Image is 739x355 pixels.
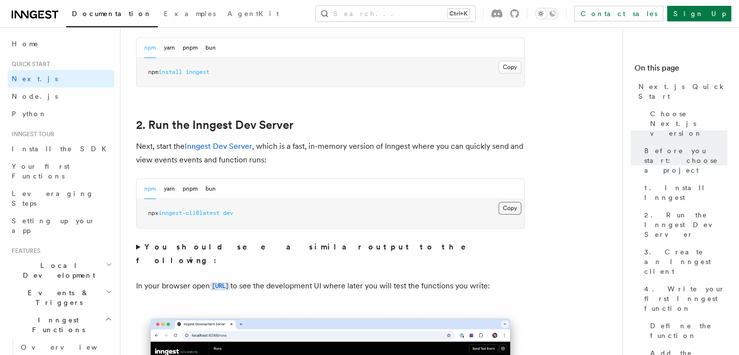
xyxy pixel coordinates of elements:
[136,242,480,265] strong: You should see a similar output to the following:
[158,3,222,26] a: Examples
[148,69,158,75] span: npm
[574,6,663,21] a: Contact sales
[316,6,475,21] button: Search...Ctrl+K
[646,317,727,344] a: Define the function
[206,179,216,199] button: bun
[186,69,209,75] span: inngest
[8,185,114,212] a: Leveraging Steps
[183,179,198,199] button: pnpm
[8,257,114,284] button: Local Development
[498,61,521,73] button: Copy
[210,281,230,290] a: [URL]
[644,247,727,276] span: 3. Create an Inngest client
[8,130,54,138] span: Inngest tour
[447,9,469,18] kbd: Ctrl+K
[144,179,156,199] button: npm
[8,288,106,307] span: Events & Triggers
[12,162,69,180] span: Your first Functions
[8,140,114,158] a: Install the SDK
[206,38,216,58] button: bun
[183,38,198,58] button: pnpm
[635,62,727,78] h4: On this page
[158,69,182,75] span: install
[164,38,175,58] button: yarn
[644,210,727,239] span: 2. Run the Inngest Dev Server
[12,217,95,234] span: Setting up your app
[8,70,114,88] a: Next.js
[8,212,114,239] a: Setting up your app
[644,146,727,175] span: Before you start: choose a project
[8,35,114,53] a: Home
[12,110,47,118] span: Python
[185,142,252,151] a: Inngest Dev Server
[164,179,175,199] button: yarn
[12,190,94,207] span: Leveraging Steps
[640,206,727,243] a: 2. Run the Inngest Dev Server
[8,315,105,335] span: Inngest Functions
[227,10,279,18] span: AgentKit
[640,142,727,179] a: Before you start: choose a project
[222,3,285,26] a: AgentKit
[650,321,727,340] span: Define the function
[8,60,50,68] span: Quick start
[635,78,727,105] a: Next.js Quick Start
[638,82,727,101] span: Next.js Quick Start
[8,88,114,105] a: Node.js
[12,92,58,100] span: Node.js
[66,3,158,27] a: Documentation
[646,105,727,142] a: Choose Next.js version
[667,6,731,21] a: Sign Up
[136,279,525,293] p: In your browser open to see the development UI where later you will test the functions you write:
[144,38,156,58] button: npm
[640,243,727,280] a: 3. Create an Inngest client
[644,284,727,313] span: 4. Write your first Inngest function
[72,10,152,18] span: Documentation
[8,284,114,311] button: Events & Triggers
[21,343,121,351] span: Overview
[8,158,114,185] a: Your first Functions
[535,8,558,19] button: Toggle dark mode
[640,280,727,317] a: 4. Write your first Inngest function
[8,311,114,338] button: Inngest Functions
[650,109,727,138] span: Choose Next.js version
[223,210,233,216] span: dev
[8,261,106,280] span: Local Development
[136,140,525,167] p: Next, start the , which is a fast, in-memory version of Inngest where you can quickly send and vi...
[158,210,220,216] span: inngest-cli@latest
[136,240,525,267] summary: You should see a similar output to the following:
[210,282,230,290] code: [URL]
[8,105,114,123] a: Python
[12,39,39,49] span: Home
[644,183,727,202] span: 1. Install Inngest
[498,202,521,214] button: Copy
[136,118,293,132] a: 2. Run the Inngest Dev Server
[164,10,216,18] span: Examples
[12,145,112,153] span: Install the SDK
[12,75,58,83] span: Next.js
[148,210,158,216] span: npx
[8,247,40,255] span: Features
[640,179,727,206] a: 1. Install Inngest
